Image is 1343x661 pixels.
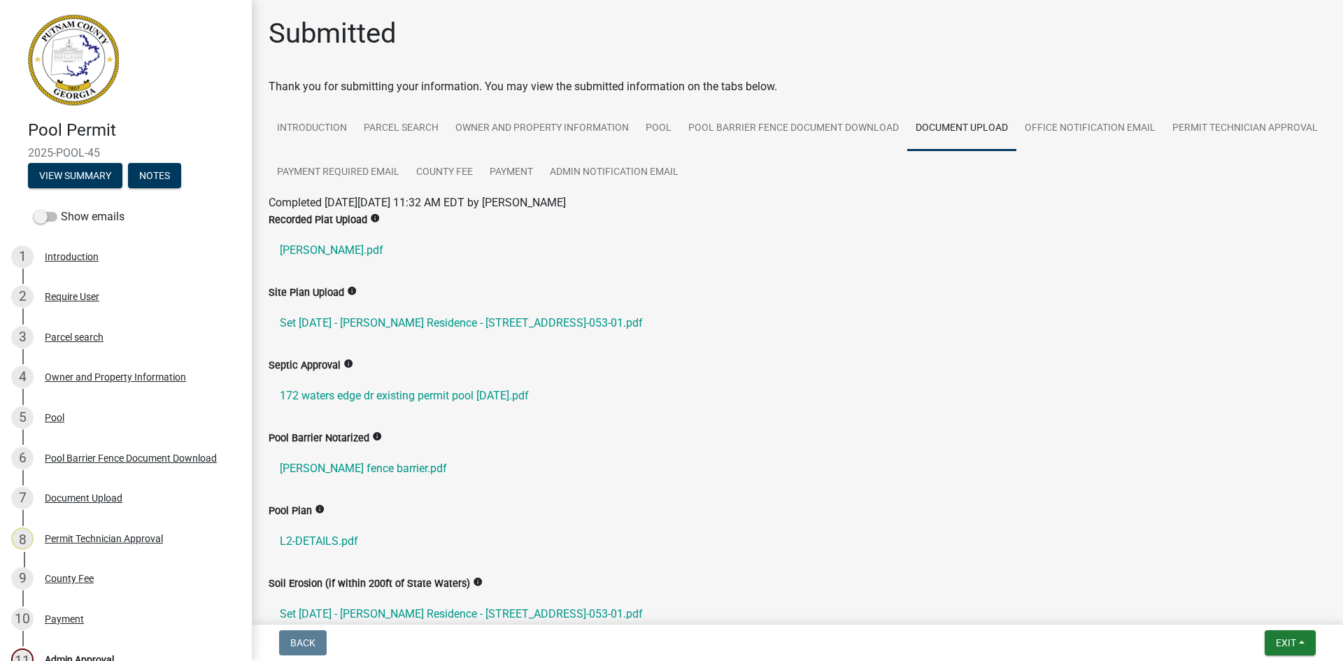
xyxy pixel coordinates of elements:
div: Introduction [45,252,99,262]
div: Require User [45,292,99,301]
div: County Fee [45,574,94,583]
div: 6 [11,447,34,469]
wm-modal-confirm: Summary [28,171,122,182]
button: Back [279,630,327,655]
i: info [343,359,353,369]
img: Putnam County, Georgia [28,15,119,106]
div: Pool [45,413,64,422]
div: 8 [11,527,34,550]
i: info [372,432,382,441]
div: 2 [11,285,34,308]
button: Notes [128,163,181,188]
a: Document Upload [907,106,1016,151]
span: Exit [1276,637,1296,648]
a: Set [DATE] - [PERSON_NAME] Residence - [STREET_ADDRESS]-053-01.pdf [269,306,1326,340]
a: County Fee [408,150,481,195]
div: Payment [45,614,84,624]
a: L2-DETAILS.pdf [269,525,1326,558]
span: 2025-POOL-45 [28,146,224,159]
i: info [347,286,357,296]
a: Admin Notification Email [541,150,687,195]
a: 172 waters edge dr existing permit pool [DATE].pdf [269,379,1326,413]
span: Completed [DATE][DATE] 11:32 AM EDT by [PERSON_NAME] [269,196,566,209]
div: 10 [11,608,34,630]
a: Pool [637,106,680,151]
div: Thank you for submitting your information. You may view the submitted information on the tabs below. [269,78,1326,95]
i: info [473,577,483,587]
wm-modal-confirm: Notes [128,171,181,182]
a: Payment [481,150,541,195]
div: Pool Barrier Fence Document Download [45,453,217,463]
div: 7 [11,487,34,509]
h1: Submitted [269,17,397,50]
label: Show emails [34,208,125,225]
a: Payment Required Email [269,150,408,195]
label: Pool Plan [269,506,312,516]
a: Permit Technician Approval [1164,106,1326,151]
label: Site Plan Upload [269,288,344,298]
a: Set [DATE] - [PERSON_NAME] Residence - [STREET_ADDRESS]-053-01.pdf [269,597,1326,631]
i: info [315,504,325,514]
a: Owner and Property Information [447,106,637,151]
span: Back [290,637,315,648]
a: Pool Barrier Fence Document Download [680,106,907,151]
div: Parcel search [45,332,104,342]
div: 4 [11,366,34,388]
label: Pool Barrier Notarized [269,434,369,443]
label: Soil Erosion (if within 200ft of State Waters) [269,579,470,589]
a: [PERSON_NAME].pdf [269,234,1326,267]
div: 9 [11,567,34,590]
label: Recorded Plat Upload [269,215,367,225]
div: Permit Technician Approval [45,534,163,543]
div: 1 [11,246,34,268]
div: 3 [11,326,34,348]
h4: Pool Permit [28,120,241,141]
i: info [370,213,380,223]
label: Septic Approval [269,361,341,371]
a: [PERSON_NAME] fence barrier.pdf [269,452,1326,485]
div: Owner and Property Information [45,372,186,382]
div: 5 [11,406,34,429]
div: Document Upload [45,493,122,503]
button: View Summary [28,163,122,188]
a: Office Notification Email [1016,106,1164,151]
button: Exit [1265,630,1316,655]
a: Introduction [269,106,355,151]
a: Parcel search [355,106,447,151]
